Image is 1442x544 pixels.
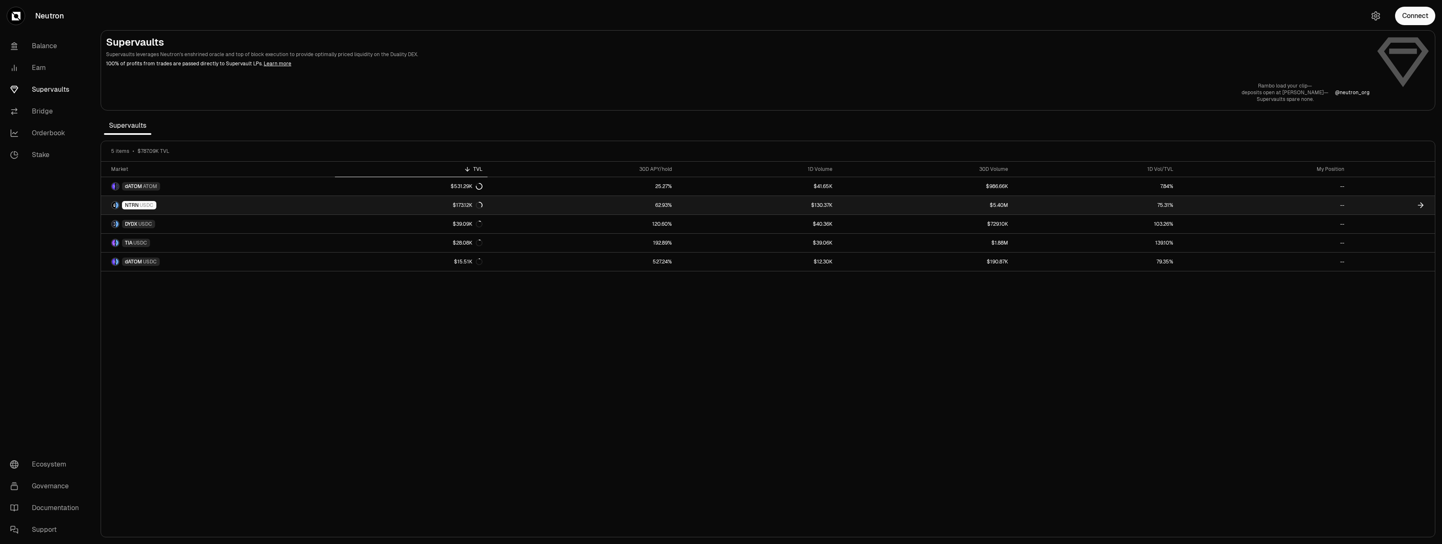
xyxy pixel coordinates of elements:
span: USDC [143,258,157,265]
div: $173.12K [453,202,482,209]
a: -- [1178,234,1349,252]
span: DYDX [125,221,137,227]
a: 7.84% [1013,177,1178,196]
a: $173.12K [335,196,488,214]
span: NTRN [125,202,139,209]
img: dATOM Logo [112,183,115,190]
a: dATOM LogoUSDC LogodATOMUSDC [101,253,335,271]
span: TIA [125,240,132,246]
a: @neutron_org [1335,89,1369,96]
a: Balance [3,35,91,57]
a: 62.93% [488,196,677,214]
a: Support [3,519,91,541]
button: Connect [1395,7,1435,25]
a: $28.08K [335,234,488,252]
a: $130.37K [677,196,838,214]
a: $1.88M [838,234,1013,252]
span: Supervaults [104,117,151,134]
span: ATOM [143,183,157,190]
p: deposits open at [PERSON_NAME]— [1242,89,1328,96]
p: Supervaults leverages Neutron's enshrined oracle and top of block execution to provide optimally ... [106,51,1369,58]
p: Supervaults spare none. [1242,96,1328,103]
a: Stake [3,144,91,166]
div: 30D Volume [843,166,1008,173]
img: NTRN Logo [112,202,115,209]
img: dATOM Logo [112,258,115,265]
a: 25.27% [488,177,677,196]
a: $531.29K [335,177,488,196]
a: 75.31% [1013,196,1178,214]
a: $190.87K [838,253,1013,271]
span: USDC [133,240,147,246]
a: $986.66K [838,177,1013,196]
div: $15.51K [454,258,482,265]
a: Bridge [3,101,91,122]
span: $787.09K TVL [137,148,169,155]
a: $729.10K [838,215,1013,233]
a: $39.09K [335,215,488,233]
div: $28.08K [453,240,482,246]
a: DYDX LogoUSDC LogoDYDXUSDC [101,215,335,233]
a: $5.40M [838,196,1013,214]
img: USDC Logo [116,258,119,265]
a: Supervaults [3,79,91,101]
div: Market [111,166,330,173]
a: Documentation [3,497,91,519]
div: My Position [1183,166,1344,173]
a: -- [1178,177,1349,196]
a: 79.35% [1013,253,1178,271]
img: USDC Logo [116,221,119,227]
span: USDC [138,221,152,227]
h2: Supervaults [106,36,1369,49]
a: Orderbook [3,122,91,144]
a: $12.30K [677,253,838,271]
p: @ neutron_org [1335,89,1369,96]
a: 120.60% [488,215,677,233]
a: $15.51K [335,253,488,271]
a: 103.26% [1013,215,1178,233]
a: NTRN LogoUSDC LogoNTRNUSDC [101,196,335,214]
span: 5 items [111,148,129,155]
span: USDC [140,202,153,209]
a: -- [1178,215,1349,233]
img: TIA Logo [112,240,115,246]
a: 527.24% [488,253,677,271]
a: $41.65K [677,177,838,196]
img: USDC Logo [116,202,119,209]
div: 1D Vol/TVL [1018,166,1173,173]
a: TIA LogoUSDC LogoTIAUSDC [101,234,335,252]
a: 139.10% [1013,234,1178,252]
a: Rambo load your clip—deposits open at [PERSON_NAME]—Supervaults spare none. [1242,83,1328,103]
a: Earn [3,57,91,79]
a: Governance [3,475,91,497]
img: DYDX Logo [112,221,115,227]
p: 100% of profits from trades are passed directly to Supervault LPs. [106,60,1369,67]
a: -- [1178,253,1349,271]
a: $39.06K [677,234,838,252]
a: $40.36K [677,215,838,233]
a: dATOM LogoATOM LogodATOMATOM [101,177,335,196]
img: USDC Logo [116,240,119,246]
a: Learn more [264,60,291,67]
p: Rambo load your clip— [1242,83,1328,89]
div: 1D Volume [682,166,833,173]
a: 192.89% [488,234,677,252]
div: 30D APY/hold [493,166,672,173]
div: $531.29K [451,183,482,190]
img: ATOM Logo [116,183,119,190]
a: -- [1178,196,1349,214]
a: Ecosystem [3,454,91,475]
div: TVL [340,166,482,173]
span: dATOM [125,183,142,190]
span: dATOM [125,258,142,265]
div: $39.09K [453,221,482,227]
